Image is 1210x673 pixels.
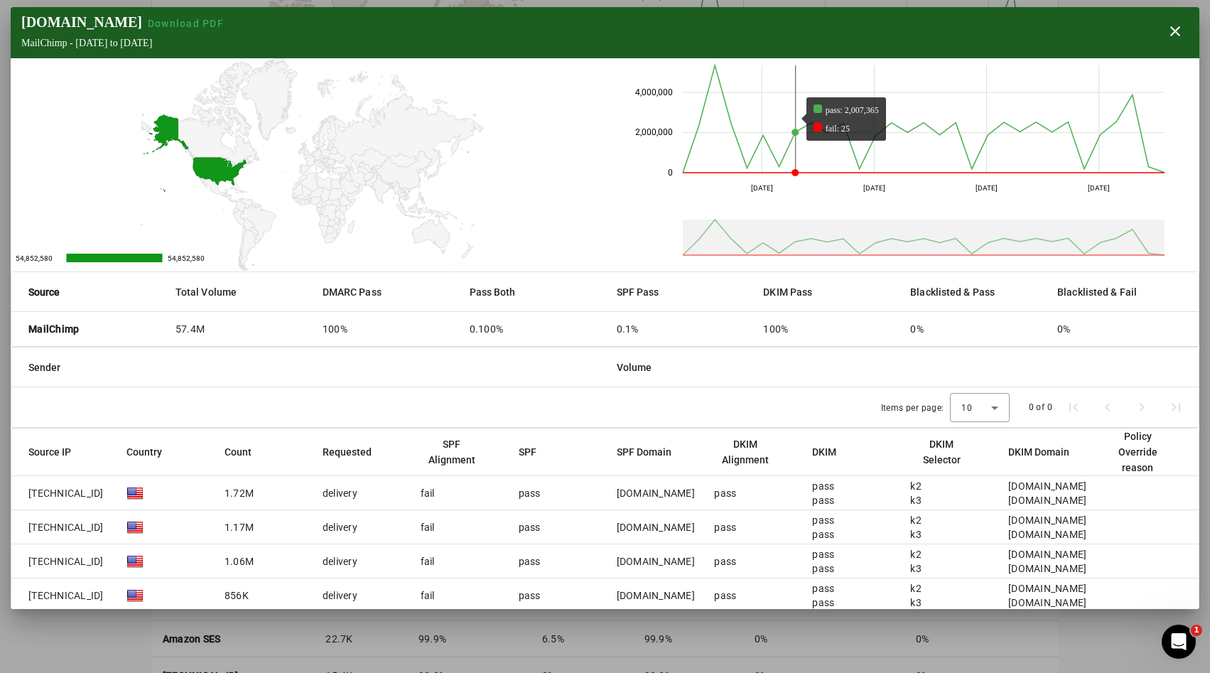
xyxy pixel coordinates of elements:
mat-cell: delivery [311,578,409,613]
mat-cell: pass [703,510,801,544]
span: Download PDF [148,18,224,29]
mat-header-cell: Sender [11,348,605,387]
strong: Source [28,284,60,300]
strong: MailChimp [28,322,79,336]
div: [DOMAIN_NAME] [617,486,695,500]
mat-header-cell: DKIM Pass [752,272,899,312]
div: k2 [910,547,922,561]
mat-cell: 0% [1046,312,1199,346]
mat-cell: delivery [311,476,409,510]
span: [TECHNICAL_ID] [28,486,104,500]
div: [DOMAIN_NAME] [1008,513,1086,527]
div: SPF [519,444,536,460]
text: 2,000,000 [635,127,673,137]
div: Items per page: [881,401,944,415]
div: k2 [910,479,922,493]
div: 0 of 0 [1029,400,1052,414]
div: DKIM Selector [910,436,985,468]
div: [DOMAIN_NAME] [1008,493,1086,507]
div: SPF Alignment [421,436,496,468]
div: k2 [910,513,922,527]
text: 4,000,000 [635,87,673,97]
div: Source IP [28,444,71,460]
div: pass [812,513,834,527]
div: [DOMAIN_NAME] [1008,527,1086,542]
svg: A chart. [11,58,605,271]
div: Requested [323,444,372,460]
div: pass [812,561,834,576]
div: [DOMAIN_NAME] [617,554,695,569]
div: pass [519,588,541,603]
mat-cell: 1.17M [213,510,311,544]
mat-header-cell: DMARC Pass [311,272,458,312]
img: blank.gif [126,553,144,570]
div: k3 [910,596,922,610]
div: [DOMAIN_NAME] [617,588,695,603]
mat-cell: pass [703,544,801,578]
div: pass [812,596,834,610]
div: k2 [910,581,922,596]
div: Count [225,444,252,460]
iframe: Intercom live chat [1162,625,1196,659]
div: Requested [323,444,384,460]
mat-cell: 0% [899,312,1046,346]
mat-cell: delivery [311,510,409,544]
text: [DATE] [863,184,885,192]
div: [DOMAIN_NAME] [1008,561,1086,576]
mat-cell: pass [703,476,801,510]
mat-header-cell: Blacklisted & Fail [1046,272,1199,312]
mat-cell: delivery [311,544,409,578]
div: pass [812,581,834,596]
mat-cell: 1.72M [213,476,311,510]
div: Country [126,444,175,460]
div: pass [812,493,834,507]
img: blank.gif [126,587,144,604]
mat-header-cell: Volume [605,348,1199,387]
span: 10 [961,403,972,413]
mat-cell: 0.1% [605,312,752,346]
span: [TECHNICAL_ID] [28,554,104,569]
div: DKIM [812,444,849,460]
div: [DOMAIN_NAME] [617,520,695,534]
div: [DOMAIN_NAME] [21,14,229,31]
div: k3 [910,561,922,576]
div: DKIM Alignment [714,436,789,468]
div: DKIM Alignment [714,436,777,468]
div: Country [126,444,162,460]
mat-cell: fail [409,510,507,544]
div: DKIM [812,444,836,460]
div: Source IP [28,444,84,460]
div: k3 [910,493,922,507]
mat-header-cell: Total Volume [164,272,311,312]
div: Policy Override reason [1106,429,1169,475]
div: [DOMAIN_NAME] [1008,547,1086,561]
mat-cell: fail [409,476,507,510]
img: blank.gif [126,519,144,536]
div: SPF Domain [617,444,684,460]
div: pass [812,547,834,561]
div: SPF [519,444,549,460]
mat-cell: fail [409,578,507,613]
div: k3 [910,527,922,542]
button: Download PDF [142,16,229,31]
mat-cell: 0.100% [458,312,605,346]
div: pass [519,520,541,534]
img: blank.gif [126,485,144,502]
mat-cell: 856K [213,578,311,613]
div: pass [519,486,541,500]
div: SPF Domain [617,444,671,460]
text: [DATE] [976,184,998,192]
mat-cell: fail [409,544,507,578]
span: 1 [1191,625,1202,636]
mat-cell: pass [703,578,801,613]
div: pass [812,527,834,542]
div: pass [812,479,834,493]
mat-header-cell: SPF Pass [605,272,752,312]
div: [DOMAIN_NAME] [1008,479,1086,493]
div: MailChimp - [DATE] to [DATE] [21,38,229,49]
mat-cell: 57.4M [164,312,311,346]
div: pass [519,554,541,569]
text: 54,852,580 [168,254,205,262]
text: [DATE] [750,184,772,192]
div: DKIM Domain [1008,444,1069,460]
